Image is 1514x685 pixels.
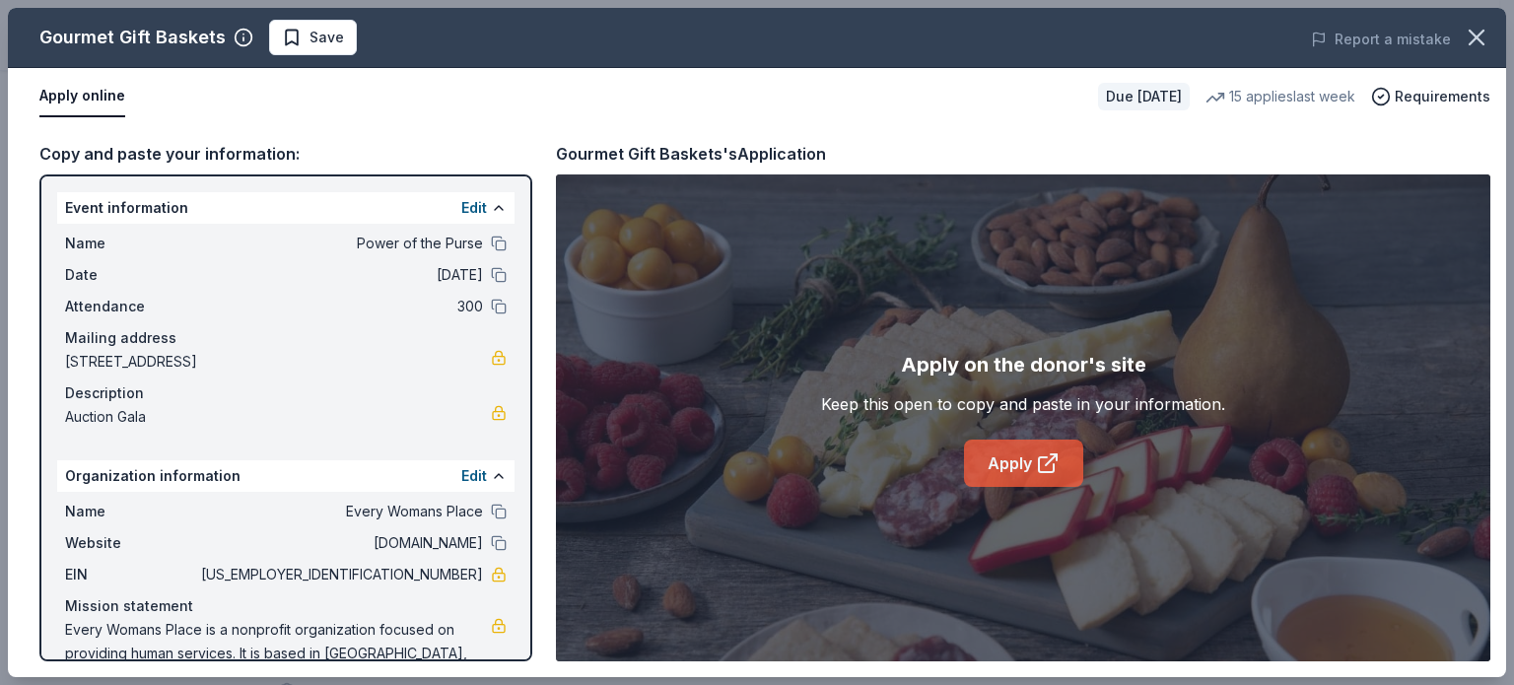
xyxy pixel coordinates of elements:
span: 300 [197,295,483,318]
span: Attendance [65,295,197,318]
div: Organization information [57,460,515,492]
span: Every Womans Place [197,500,483,523]
button: Requirements [1371,85,1490,108]
a: Apply [964,440,1083,487]
span: [STREET_ADDRESS] [65,350,491,374]
span: [DOMAIN_NAME] [197,531,483,555]
span: Date [65,263,197,287]
div: Gourmet Gift Baskets [39,22,226,53]
div: Description [65,381,507,405]
div: Due [DATE] [1098,83,1190,110]
span: Name [65,500,197,523]
span: EIN [65,563,197,586]
button: Apply online [39,76,125,117]
span: Power of the Purse [197,232,483,255]
div: Event information [57,192,515,224]
span: Name [65,232,197,255]
button: Edit [461,464,487,488]
span: Requirements [1395,85,1490,108]
div: Mission statement [65,594,507,618]
div: 15 applies last week [1205,85,1355,108]
div: Copy and paste your information: [39,141,532,167]
button: Edit [461,196,487,220]
div: Gourmet Gift Baskets's Application [556,141,826,167]
button: Report a mistake [1311,28,1451,51]
span: Website [65,531,197,555]
button: Save [269,20,357,55]
div: Apply on the donor's site [901,349,1146,380]
div: Keep this open to copy and paste in your information. [821,392,1225,416]
span: [DATE] [197,263,483,287]
span: [US_EMPLOYER_IDENTIFICATION_NUMBER] [197,563,483,586]
span: Save [310,26,344,49]
span: Auction Gala [65,405,491,429]
div: Mailing address [65,326,507,350]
